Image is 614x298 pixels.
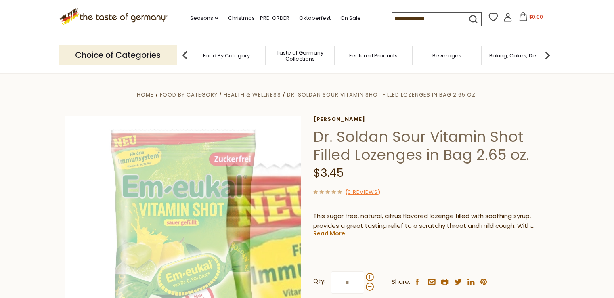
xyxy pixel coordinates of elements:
a: Home [137,91,154,99]
a: [PERSON_NAME] [313,116,549,122]
h1: Dr. Soldan Sour Vitamin Shot Filled Lozenges in Bag 2.65 oz. [313,128,549,164]
img: previous arrow [177,47,193,63]
a: Health & Wellness [224,91,281,99]
img: next arrow [539,47,555,63]
a: Beverages [432,52,461,59]
p: This sugar free, natural, citrus flavored lozenge filled with soothing syrup, provides a great ta... [313,211,549,231]
a: Food By Category [203,52,250,59]
a: Dr. Soldan Sour Vitamin Shot Filled Lozenges in Bag 2.65 oz. [287,91,477,99]
a: Seasons [190,14,218,23]
a: On Sale [340,14,361,23]
input: Qty: [331,271,364,294]
p: Choice of Categories [59,45,177,65]
a: Oktoberfest [299,14,331,23]
span: ( ) [345,188,380,196]
span: $0.00 [529,13,543,20]
strong: Qty: [313,276,325,286]
a: Christmas - PRE-ORDER [228,14,289,23]
a: Taste of Germany Collections [268,50,332,62]
a: 0 Reviews [348,188,378,197]
a: Food By Category [160,91,218,99]
span: Share: [392,277,410,287]
a: Baking, Cakes, Desserts [489,52,552,59]
a: Featured Products [349,52,398,59]
a: Read More [313,229,345,237]
span: $3.45 [313,165,344,181]
button: $0.00 [514,12,548,24]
